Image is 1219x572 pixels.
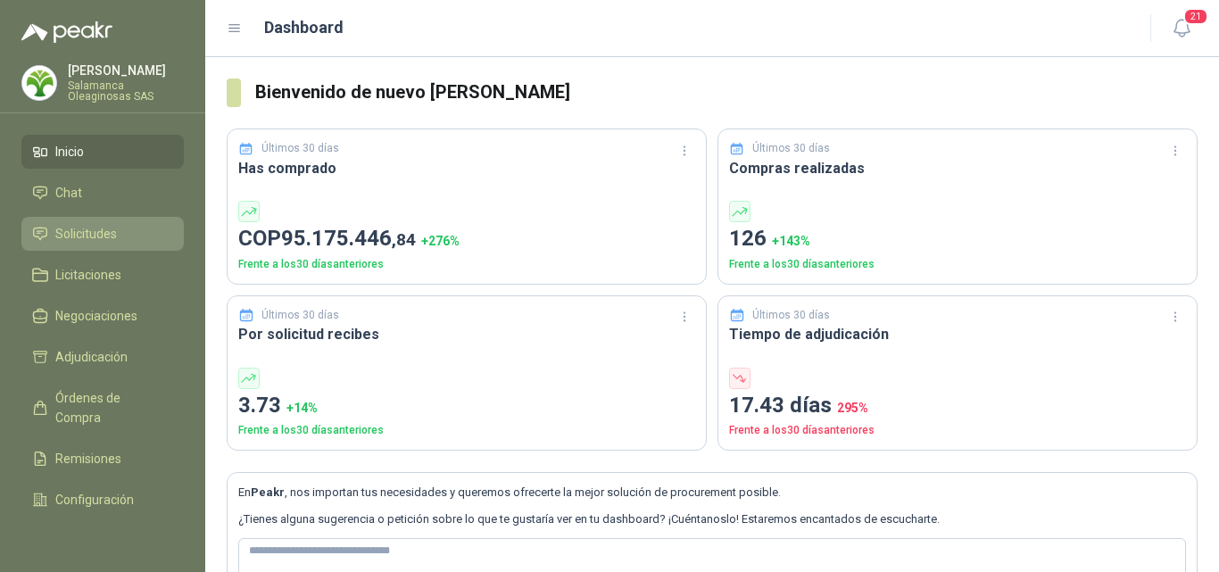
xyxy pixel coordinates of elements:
[68,80,184,102] p: Salamanca Oleaginosas SAS
[238,510,1186,528] p: ¿Tienes alguna sugerencia o petición sobre lo que te gustaría ver en tu dashboard? ¡Cuéntanoslo! ...
[21,258,184,292] a: Licitaciones
[238,323,695,345] h3: Por solicitud recibes
[21,21,112,43] img: Logo peakr
[21,381,184,435] a: Órdenes de Compra
[238,157,695,179] h3: Has comprado
[255,79,1198,106] h3: Bienvenido de nuevo [PERSON_NAME]
[421,234,460,248] span: + 276 %
[752,140,830,157] p: Últimos 30 días
[21,340,184,374] a: Adjudicación
[238,484,1186,502] p: En , nos importan tus necesidades y queremos ofrecerte la mejor solución de procurement posible.
[261,140,339,157] p: Últimos 30 días
[21,135,184,169] a: Inicio
[55,388,167,427] span: Órdenes de Compra
[251,485,285,499] b: Peakr
[238,389,695,423] p: 3.73
[264,15,344,40] h1: Dashboard
[21,217,184,251] a: Solicitudes
[21,299,184,333] a: Negociaciones
[238,222,695,256] p: COP
[68,64,184,77] p: [PERSON_NAME]
[261,307,339,324] p: Últimos 30 días
[729,157,1186,179] h3: Compras realizadas
[729,222,1186,256] p: 126
[729,422,1186,439] p: Frente a los 30 días anteriores
[729,389,1186,423] p: 17.43 días
[55,490,134,510] span: Configuración
[55,183,82,203] span: Chat
[286,401,318,415] span: + 14 %
[21,176,184,210] a: Chat
[772,234,810,248] span: + 143 %
[238,422,695,439] p: Frente a los 30 días anteriores
[55,224,117,244] span: Solicitudes
[1183,8,1208,25] span: 21
[752,307,830,324] p: Últimos 30 días
[55,142,84,162] span: Inicio
[392,229,416,250] span: ,84
[238,256,695,273] p: Frente a los 30 días anteriores
[281,226,416,251] span: 95.175.446
[55,347,128,367] span: Adjudicación
[22,66,56,100] img: Company Logo
[1165,12,1198,45] button: 21
[21,442,184,476] a: Remisiones
[729,323,1186,345] h3: Tiempo de adjudicación
[837,401,868,415] span: 295 %
[55,265,121,285] span: Licitaciones
[729,256,1186,273] p: Frente a los 30 días anteriores
[21,524,184,558] a: Manuales y ayuda
[55,306,137,326] span: Negociaciones
[21,483,184,517] a: Configuración
[55,449,121,468] span: Remisiones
